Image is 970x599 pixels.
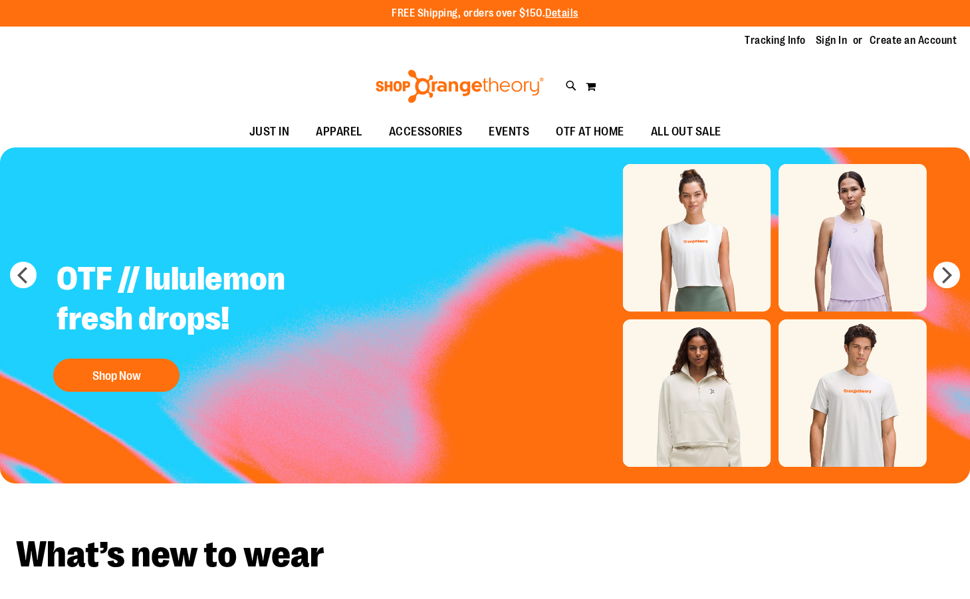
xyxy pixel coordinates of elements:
[556,117,624,147] span: OTF AT HOME
[545,7,578,19] a: Details
[16,537,954,573] h2: What’s new to wear
[745,33,806,48] a: Tracking Info
[392,6,578,21] p: FREE Shipping, orders over $150.
[53,359,180,392] button: Shop Now
[870,33,957,48] a: Create an Account
[249,117,290,147] span: JUST IN
[651,117,721,147] span: ALL OUT SALE
[374,70,546,103] img: Shop Orangetheory
[47,249,377,352] h2: OTF // lululemon fresh drops!
[489,117,529,147] span: EVENTS
[316,117,362,147] span: APPAREL
[816,33,848,48] a: Sign In
[10,262,37,288] button: prev
[933,262,960,288] button: next
[47,249,377,398] a: OTF // lululemon fresh drops! Shop Now
[389,117,463,147] span: ACCESSORIES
